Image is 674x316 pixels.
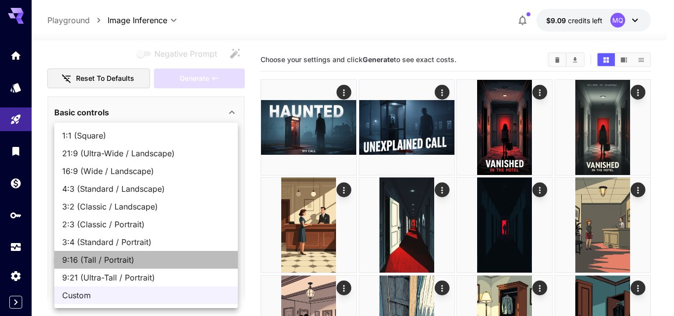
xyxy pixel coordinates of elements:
span: 2:3 (Classic / Portrait) [62,218,230,230]
span: 4:3 (Standard / Landscape) [62,183,230,195]
span: 3:2 (Classic / Landscape) [62,201,230,212]
span: 9:16 (Tall / Portrait) [62,254,230,266]
span: 16:9 (Wide / Landscape) [62,165,230,177]
span: 1:1 (Square) [62,130,230,141]
span: 21:9 (Ultra-Wide / Landscape) [62,147,230,159]
span: 9:21 (Ultra-Tall / Portrait) [62,272,230,283]
span: Custom [62,289,230,301]
span: 3:4 (Standard / Portrait) [62,236,230,248]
